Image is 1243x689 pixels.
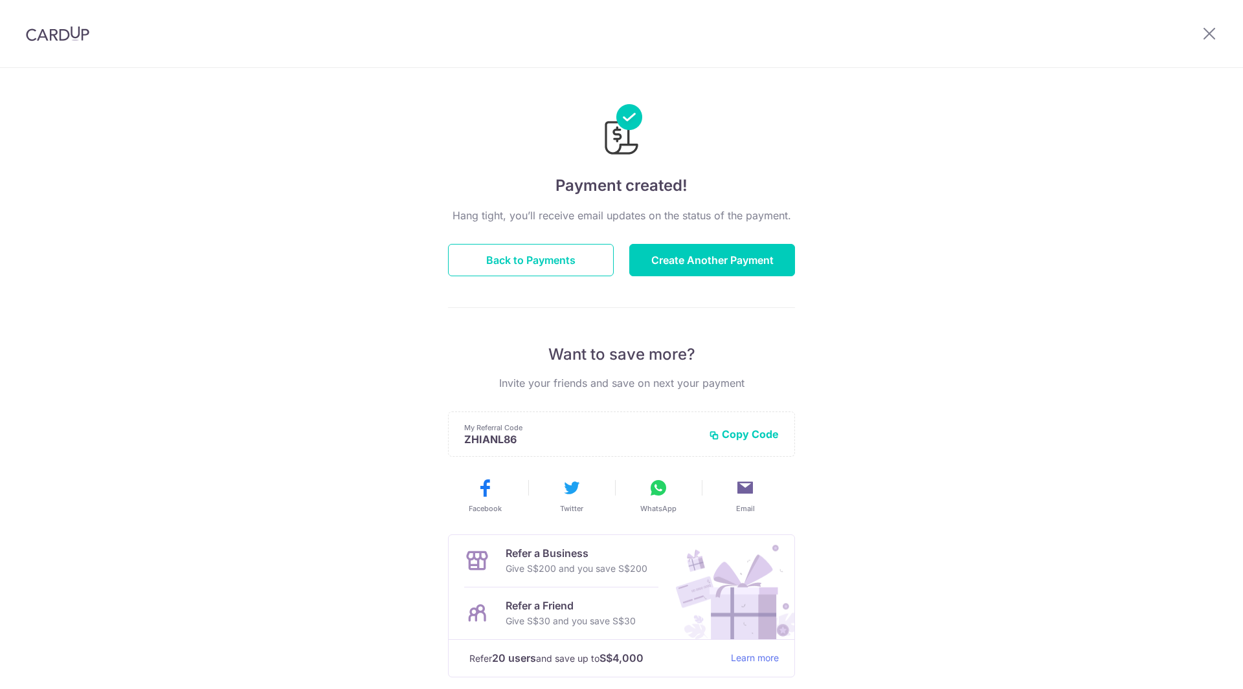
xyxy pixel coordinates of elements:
[709,428,779,441] button: Copy Code
[469,503,502,514] span: Facebook
[560,503,583,514] span: Twitter
[629,244,795,276] button: Create Another Payment
[464,422,699,433] p: My Referral Code
[601,104,642,159] img: Payments
[506,545,647,561] p: Refer a Business
[664,535,794,639] img: Refer
[506,561,647,576] p: Give S$200 and you save S$200
[620,477,697,514] button: WhatsApp
[448,174,795,197] h4: Payment created!
[448,244,614,276] button: Back to Payments
[447,477,523,514] button: Facebook
[469,650,721,666] p: Refer and save up to
[599,650,644,666] strong: S$4,000
[506,598,636,613] p: Refer a Friend
[26,26,89,41] img: CardUp
[492,650,536,666] strong: 20 users
[731,650,779,666] a: Learn more
[448,208,795,223] p: Hang tight, you’ll receive email updates on the status of the payment.
[707,477,783,514] button: Email
[736,503,755,514] span: Email
[448,375,795,391] p: Invite your friends and save on next your payment
[506,613,636,629] p: Give S$30 and you save S$30
[640,503,677,514] span: WhatsApp
[533,477,610,514] button: Twitter
[448,344,795,365] p: Want to save more?
[464,433,699,446] p: ZHIANL86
